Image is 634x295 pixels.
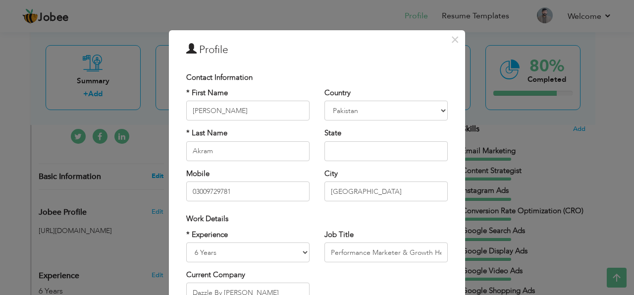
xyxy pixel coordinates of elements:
[324,88,351,98] label: Country
[451,31,459,49] span: ×
[447,32,463,48] button: Close
[186,214,228,224] span: Work Details
[186,128,227,138] label: * Last Name
[186,88,228,98] label: * First Name
[186,169,210,179] label: Mobile
[186,72,253,82] span: Contact Information
[186,230,228,240] label: * Experience
[324,169,338,179] label: City
[186,43,448,58] h3: Profile
[324,230,354,240] label: Job Title
[324,128,341,138] label: State
[186,270,245,280] label: Current Company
